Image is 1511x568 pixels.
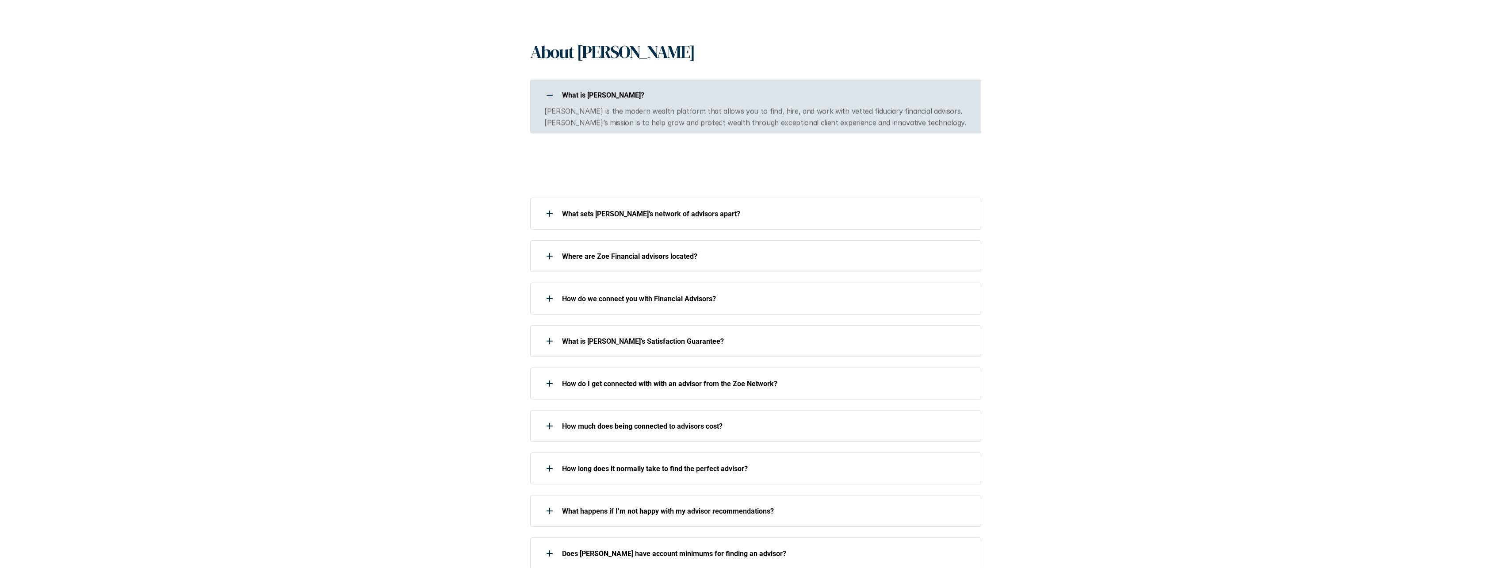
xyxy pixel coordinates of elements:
p: What happens if I’m not happy with my advisor recommendations? [562,507,970,515]
p: What is [PERSON_NAME]? [562,91,970,100]
p: How much does being connected to advisors cost? [562,422,970,430]
p: What is [PERSON_NAME]’s Satisfaction Guarantee? [562,337,970,345]
p: How long does it normally take to find the perfect advisor? [562,464,970,473]
p: Does [PERSON_NAME] have account minimums for finding an advisor? [562,549,970,558]
p: How do we connect you with Financial Advisors? [562,295,970,303]
p: How do I get connected with with an advisor from the Zoe Network? [562,380,970,388]
p: Where are Zoe Financial advisors located? [562,252,970,261]
p: [PERSON_NAME] is the modern wealth platform that allows you to find, hire, and work with vetted f... [544,106,971,128]
h1: About [PERSON_NAME] [530,41,695,62]
p: What sets [PERSON_NAME]’s network of advisors apart? [562,210,970,218]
